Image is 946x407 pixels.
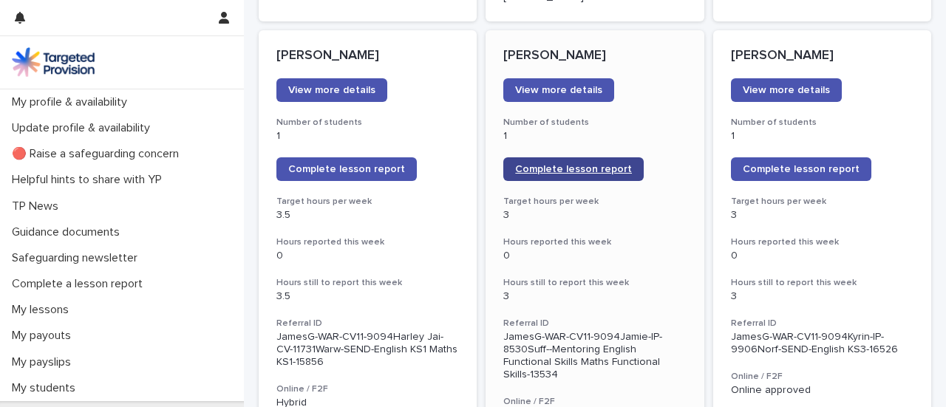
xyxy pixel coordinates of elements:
[503,250,686,262] p: 0
[6,303,81,317] p: My lessons
[503,157,644,181] a: Complete lesson report
[731,78,842,102] a: View more details
[731,236,913,248] h3: Hours reported this week
[503,236,686,248] h3: Hours reported this week
[731,117,913,129] h3: Number of students
[731,290,913,303] p: 3
[731,196,913,208] h3: Target hours per week
[731,384,913,397] p: Online approved
[276,277,459,289] h3: Hours still to report this week
[276,383,459,395] h3: Online / F2F
[276,130,459,143] p: 1
[503,196,686,208] h3: Target hours per week
[276,236,459,248] h3: Hours reported this week
[503,78,614,102] a: View more details
[503,117,686,129] h3: Number of students
[731,331,913,356] p: JamesG-WAR-CV11-9094Kyrin-IP-9906Norf-SEND-English KS3-16526
[6,381,87,395] p: My students
[12,47,95,77] img: M5nRWzHhSzIhMunXDL62
[743,164,860,174] span: Complete lesson report
[731,130,913,143] p: 1
[276,290,459,303] p: 3.5
[731,48,913,64] p: [PERSON_NAME]
[6,147,191,161] p: 🔴 Raise a safeguarding concern
[6,173,174,187] p: Helpful hints to share with YP
[276,48,459,64] p: [PERSON_NAME]
[6,329,83,343] p: My payouts
[288,85,375,95] span: View more details
[731,318,913,329] h3: Referral ID
[6,199,70,213] p: TP News
[276,250,459,262] p: 0
[515,164,632,174] span: Complete lesson report
[276,196,459,208] h3: Target hours per week
[503,277,686,289] h3: Hours still to report this week
[743,85,830,95] span: View more details
[276,117,459,129] h3: Number of students
[503,318,686,329] h3: Referral ID
[276,209,459,222] p: 3.5
[731,250,913,262] p: 0
[276,78,387,102] a: View more details
[288,164,405,174] span: Complete lesson report
[503,331,686,380] p: JamesG-WAR-CV11-9094Jamie-IP-8530Suff--Mentoring English Functional Skills Maths Functional Skill...
[731,157,871,181] a: Complete lesson report
[731,209,913,222] p: 3
[276,331,459,368] p: JamesG-WAR-CV11-9094Harley Jai-CV-11731Warw-SEND-English KS1 Maths KS1-15856
[6,121,162,135] p: Update profile & availability
[6,225,132,239] p: Guidance documents
[6,277,154,291] p: Complete a lesson report
[503,130,686,143] p: 1
[276,318,459,329] h3: Referral ID
[6,251,149,265] p: Safeguarding newsletter
[731,277,913,289] h3: Hours still to report this week
[503,209,686,222] p: 3
[276,157,417,181] a: Complete lesson report
[731,371,913,383] h3: Online / F2F
[6,95,139,109] p: My profile & availability
[503,48,686,64] p: [PERSON_NAME]
[6,355,83,369] p: My payslips
[503,290,686,303] p: 3
[515,85,602,95] span: View more details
